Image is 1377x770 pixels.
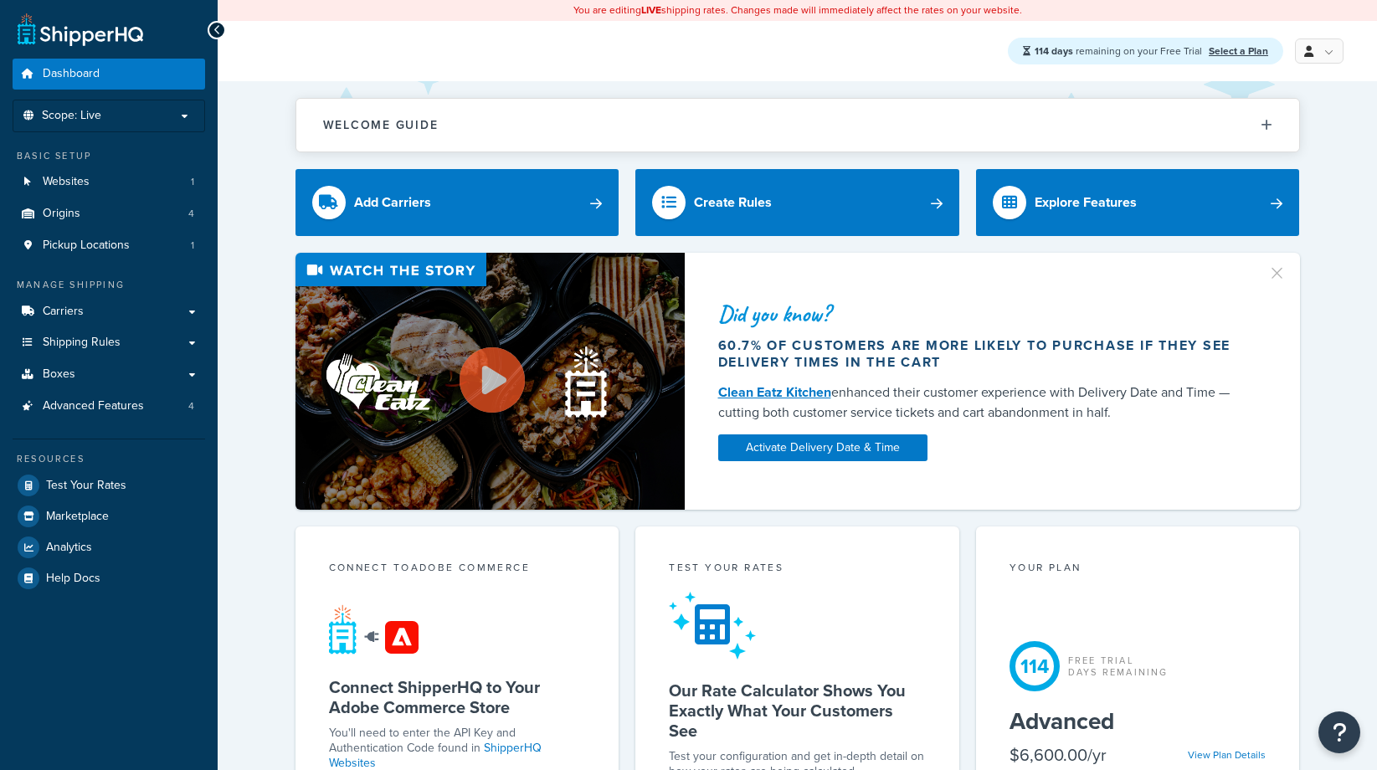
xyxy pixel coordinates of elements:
[13,391,205,422] li: Advanced Features
[13,327,205,358] a: Shipping Rules
[46,510,109,524] span: Marketplace
[46,479,126,493] span: Test Your Rates
[43,399,144,413] span: Advanced Features
[329,560,586,579] div: Connect to Adobe Commerce
[1209,44,1268,59] a: Select a Plan
[13,501,205,531] a: Marketplace
[1010,560,1267,579] div: Your Plan
[13,452,205,466] div: Resources
[1010,641,1060,691] div: 114
[43,67,100,81] span: Dashboard
[13,167,205,198] a: Websites1
[295,253,685,510] img: Video thumbnail
[43,305,84,319] span: Carriers
[13,563,205,593] a: Help Docs
[191,239,194,253] span: 1
[191,175,194,189] span: 1
[13,167,205,198] li: Websites
[635,169,959,236] a: Create Rules
[13,230,205,261] a: Pickup Locations1
[13,532,205,562] a: Analytics
[354,191,431,214] div: Add Carriers
[1068,654,1169,678] div: Free Trial Days Remaining
[1035,191,1137,214] div: Explore Features
[42,109,101,123] span: Scope: Live
[43,367,75,382] span: Boxes
[43,175,90,189] span: Websites
[13,391,205,422] a: Advanced Features4
[641,3,661,18] b: LIVE
[188,207,194,221] span: 4
[669,560,926,579] div: Test your rates
[46,572,100,586] span: Help Docs
[13,198,205,229] a: Origins4
[329,677,586,717] h5: Connect ShipperHQ to Your Adobe Commerce Store
[13,230,205,261] li: Pickup Locations
[296,99,1299,151] button: Welcome Guide
[1035,44,1205,59] span: remaining on your Free Trial
[13,59,205,90] a: Dashboard
[976,169,1300,236] a: Explore Features
[46,541,92,555] span: Analytics
[718,302,1247,326] div: Did you know?
[694,191,772,214] div: Create Rules
[13,198,205,229] li: Origins
[718,382,831,402] a: Clean Eatz Kitchen
[1035,44,1073,59] strong: 114 days
[13,278,205,292] div: Manage Shipping
[718,434,927,461] a: Activate Delivery Date & Time
[13,470,205,501] a: Test Your Rates
[718,337,1247,371] div: 60.7% of customers are more likely to purchase if they see delivery times in the cart
[1188,747,1266,762] a: View Plan Details
[323,119,439,131] h2: Welcome Guide
[1318,711,1360,753] button: Open Resource Center
[718,382,1247,423] div: enhanced their customer experience with Delivery Date and Time — cutting both customer service ti...
[13,149,205,163] div: Basic Setup
[1010,743,1107,767] div: $6,600.00/yr
[295,169,619,236] a: Add Carriers
[43,207,80,221] span: Origins
[13,359,205,390] a: Boxes
[1010,708,1267,735] h5: Advanced
[669,680,926,741] h5: Our Rate Calculator Shows You Exactly What Your Customers See
[43,336,121,350] span: Shipping Rules
[188,399,194,413] span: 4
[43,239,130,253] span: Pickup Locations
[329,604,419,656] img: connect-shq-adobe-329fadf0.svg
[13,296,205,327] a: Carriers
